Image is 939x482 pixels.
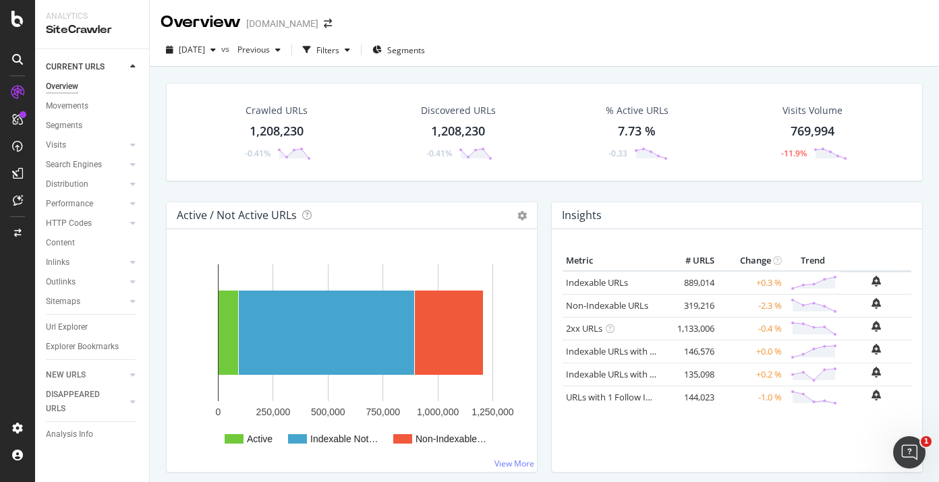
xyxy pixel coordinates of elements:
[785,251,841,271] th: Trend
[472,406,513,417] text: 1,250,000
[46,255,126,270] a: Inlinks
[46,177,88,191] div: Distribution
[247,433,273,444] text: Active
[311,406,345,417] text: 500,000
[872,367,881,378] div: bell-plus
[417,406,459,417] text: 1,000,000
[791,123,834,140] div: 769,994
[921,436,932,447] span: 1
[316,44,339,56] div: Filters
[494,458,534,469] a: View More
[46,236,140,250] a: Content
[46,388,114,416] div: DISAPPEARED URLS
[46,138,66,152] div: Visits
[718,317,785,340] td: -0.4 %
[46,368,86,382] div: NEW URLS
[46,119,82,133] div: Segments
[893,436,926,469] iframe: Intercom live chat
[46,368,126,382] a: NEW URLS
[664,271,718,295] td: 889,014
[177,251,521,461] svg: A chart.
[566,391,665,403] a: URLs with 1 Follow Inlink
[566,299,648,311] a: Non-Indexable URLs
[517,211,527,220] i: Options
[250,123,304,140] div: 1,208,230
[246,104,308,117] div: Crawled URLs
[46,119,140,133] a: Segments
[245,148,271,159] div: -0.41%
[781,148,807,159] div: -11.9%
[608,148,627,159] div: -0.33
[872,321,881,332] div: bell-plus
[387,44,425,56] span: Segments
[664,294,718,317] td: 319,216
[46,158,126,172] a: Search Engines
[46,11,138,22] div: Analytics
[297,39,355,61] button: Filters
[46,427,140,442] a: Analysis Info
[46,80,140,94] a: Overview
[46,158,102,172] div: Search Engines
[179,44,205,55] span: 2025 Oct. 11th
[46,22,138,38] div: SiteCrawler
[664,363,718,386] td: 135,098
[46,295,80,309] div: Sitemaps
[431,123,485,140] div: 1,208,230
[782,104,843,117] div: Visits Volume
[46,80,78,94] div: Overview
[46,60,105,74] div: CURRENT URLS
[416,433,486,444] text: Non-Indexable…
[232,44,270,55] span: Previous
[618,123,656,140] div: 7.73 %
[718,340,785,363] td: +0.0 %
[664,251,718,271] th: # URLS
[46,295,126,309] a: Sitemaps
[46,320,140,334] a: Url Explorer
[872,390,881,400] div: bell-plus
[46,340,119,354] div: Explorer Bookmarks
[46,99,88,113] div: Movements
[366,406,400,417] text: 750,000
[46,236,75,250] div: Content
[718,271,785,295] td: +0.3 %
[664,340,718,363] td: 146,576
[566,345,679,357] a: Indexable URLs with Bad H1
[46,275,126,289] a: Outlinks
[718,363,785,386] td: +0.2 %
[664,386,718,409] td: 144,023
[46,255,69,270] div: Inlinks
[46,216,126,231] a: HTTP Codes
[872,298,881,309] div: bell-plus
[563,251,664,271] th: Metric
[606,104,668,117] div: % Active URLs
[566,322,602,334] a: 2xx URLs
[256,406,291,417] text: 250,000
[46,197,126,211] a: Performance
[161,39,221,61] button: [DATE]
[872,276,881,287] div: bell-plus
[310,433,378,444] text: Indexable Not…
[566,276,628,289] a: Indexable URLs
[872,344,881,355] div: bell-plus
[177,206,297,224] h4: Active / Not Active URLs
[324,19,332,28] div: arrow-right-arrow-left
[46,427,93,442] div: Analysis Info
[46,388,126,416] a: DISAPPEARED URLS
[664,317,718,340] td: 1,133,006
[46,320,88,334] div: Url Explorer
[232,39,286,61] button: Previous
[46,177,126,191] a: Distribution
[46,197,93,211] div: Performance
[46,216,92,231] div: HTTP Codes
[367,39,430,61] button: Segments
[46,138,126,152] a: Visits
[46,275,76,289] div: Outlinks
[216,406,221,417] text: 0
[562,206,602,224] h4: Insights
[246,17,318,30] div: [DOMAIN_NAME]
[718,251,785,271] th: Change
[46,60,126,74] a: CURRENT URLS
[718,386,785,409] td: -1.0 %
[718,294,785,317] td: -2.3 %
